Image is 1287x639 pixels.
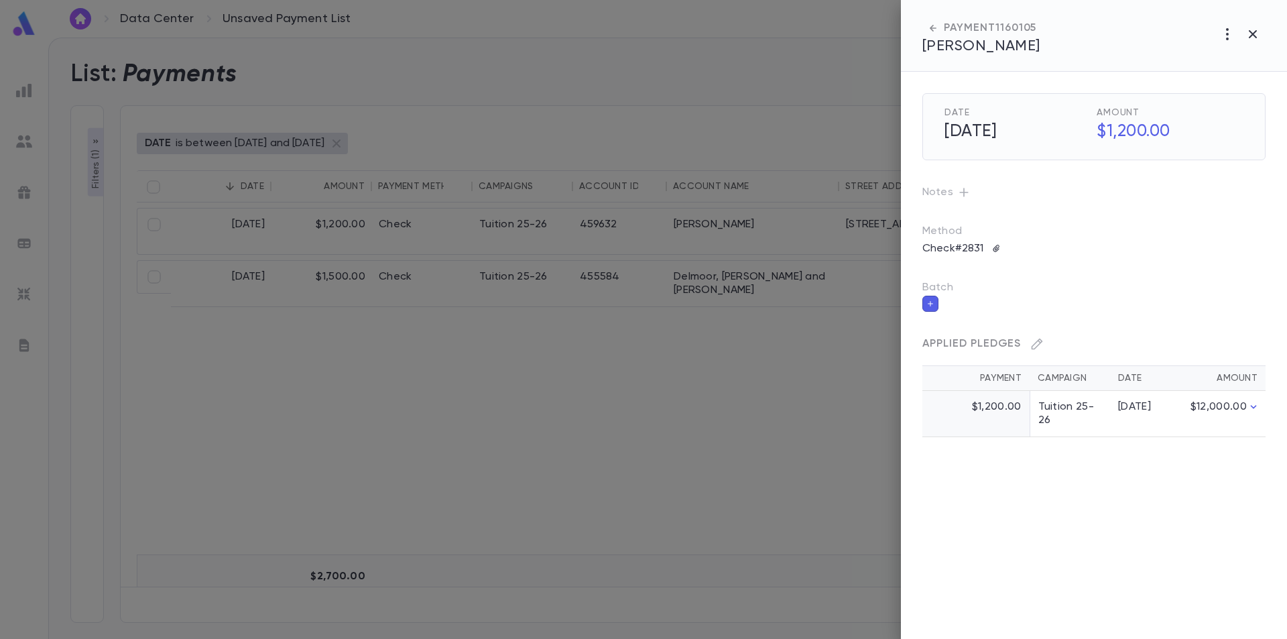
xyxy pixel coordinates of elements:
[922,182,1266,203] p: Notes
[922,391,1030,437] td: $1,200.00
[1097,107,1243,118] span: Amount
[922,281,1266,294] p: Batch
[936,118,1091,146] h5: [DATE]
[1118,400,1169,414] div: [DATE]
[1177,366,1266,391] th: Amount
[1030,366,1110,391] th: Campaign
[1110,366,1177,391] th: Date
[922,39,1040,54] span: [PERSON_NAME]
[922,225,989,238] p: Method
[1089,118,1243,146] h5: $1,200.00
[1030,391,1110,437] td: Tuition 25-26
[922,339,1021,349] span: Applied Pledges
[914,238,992,259] p: Check #2831
[1177,391,1266,437] td: $12,000.00
[922,21,1040,35] div: PAYMENT 1160105
[922,366,1030,391] th: Payment
[944,107,1091,118] span: Date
